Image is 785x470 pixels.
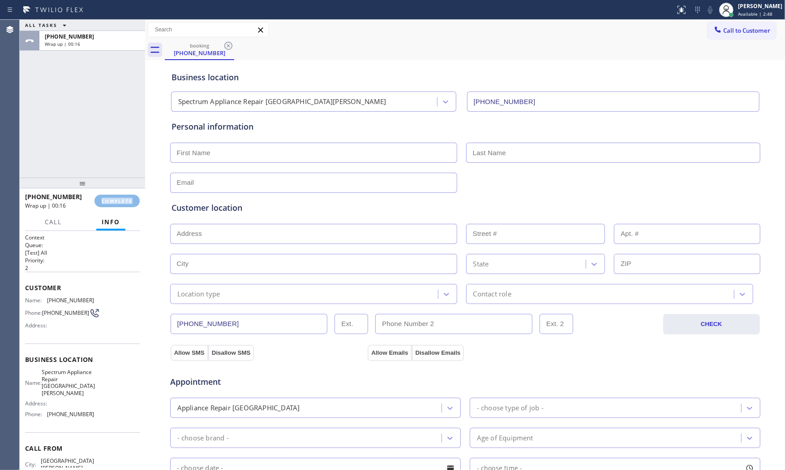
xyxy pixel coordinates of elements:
[25,297,47,304] span: Name:
[170,143,457,163] input: First Name
[25,461,41,468] span: City:
[25,249,140,257] p: [Test] All
[172,121,759,133] div: Personal information
[473,259,489,269] div: State
[172,71,759,83] div: Business location
[47,297,94,304] span: [PHONE_NUMBER]
[42,309,89,316] span: [PHONE_NUMBER]
[170,173,457,193] input: Email
[166,42,233,49] div: booking
[25,264,140,272] p: 2
[47,411,94,418] span: [PHONE_NUMBER]
[171,314,328,334] input: Phone Number
[39,213,67,231] button: Call
[704,4,716,16] button: Mute
[466,224,605,244] input: Street #
[614,254,760,274] input: ZIP
[540,314,573,334] input: Ext. 2
[170,224,457,244] input: Address
[102,198,133,204] span: COMPLETE
[335,314,368,334] input: Ext.
[171,345,208,361] button: Allow SMS
[412,345,464,361] button: Disallow Emails
[94,195,140,207] button: COMPLETE
[25,309,42,316] span: Phone:
[102,218,120,226] span: Info
[177,403,300,413] div: Appliance Repair [GEOGRAPHIC_DATA]
[170,254,457,274] input: City
[172,202,759,214] div: Customer location
[166,40,233,59] div: (408) 332-5056
[368,345,412,361] button: Allow Emails
[45,218,62,226] span: Call
[25,234,140,241] h1: Context
[42,369,95,396] span: Spectrum Appliance Repair [GEOGRAPHIC_DATA][PERSON_NAME]
[723,26,770,35] span: Call to Customer
[166,49,233,57] div: [PHONE_NUMBER]
[708,22,776,39] button: Call to Customer
[375,314,532,334] input: Phone Number 2
[25,355,140,364] span: Business location
[663,314,760,335] button: CHECK
[25,322,49,329] span: Address:
[25,400,49,407] span: Address:
[45,33,94,40] span: [PHONE_NUMBER]
[467,91,759,112] input: Phone Number
[473,289,511,299] div: Contact role
[25,257,140,264] h2: Priority:
[96,213,125,231] button: Info
[738,11,772,17] span: Available | 2:48
[25,411,47,418] span: Phone:
[25,444,140,453] span: Call From
[20,20,75,30] button: ALL TASKS
[25,22,57,28] span: ALL TASKS
[25,379,42,386] span: Name:
[466,143,760,163] input: Last Name
[25,202,66,209] span: Wrap up | 00:16
[170,376,366,388] span: Appointment
[178,97,386,107] div: Spectrum Appliance Repair [GEOGRAPHIC_DATA][PERSON_NAME]
[45,41,80,47] span: Wrap up | 00:16
[208,345,254,361] button: Disallow SMS
[25,192,82,201] span: [PHONE_NUMBER]
[738,2,782,10] div: [PERSON_NAME]
[25,283,140,292] span: Customer
[177,289,220,299] div: Location type
[148,22,268,37] input: Search
[614,224,760,244] input: Apt. #
[477,403,544,413] div: - choose type of job -
[477,433,533,443] div: Age of Equipment
[177,433,229,443] div: - choose brand -
[25,241,140,249] h2: Queue:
